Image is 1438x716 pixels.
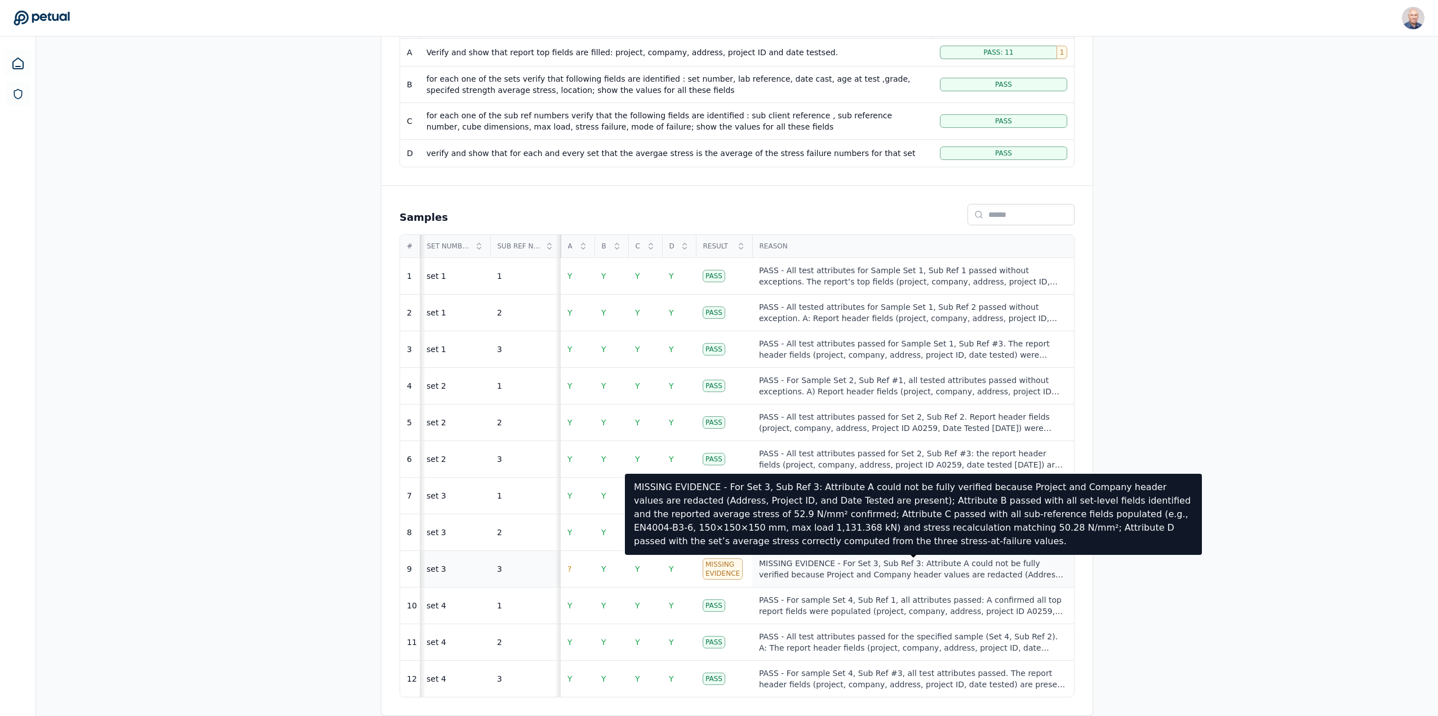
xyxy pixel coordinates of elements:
div: verify and show that for each and every set that the avergae stress is the average of the stress ... [427,148,926,159]
span: Y [601,638,606,647]
div: set 3 [427,563,446,575]
td: 6 [400,441,420,478]
span: Y [635,308,640,317]
td: D [400,140,420,167]
span: Y [567,491,572,500]
p: MISSING EVIDENCE - For Set 3, Sub Ref 3: Attribute A could not be fully verified because Project ... [634,481,1193,548]
td: 5 [400,404,420,441]
span: Reason [760,242,1068,251]
span: Y [669,308,674,317]
span: A [568,242,575,251]
span: ? [567,564,571,573]
span: Y [601,345,606,354]
div: Pass [703,306,725,319]
span: Y [601,674,606,683]
div: 3 [497,563,502,575]
span: Y [635,272,640,281]
span: D [669,242,677,251]
div: set 2 [427,380,446,392]
div: set 2 [427,453,446,465]
span: Y [601,308,606,317]
span: Y [567,638,572,647]
div: MISSING EVIDENCE - For Set 3, Sub Ref 3: Attribute A could not be fully verified because Project ... [759,558,1067,580]
a: Dashboard [5,50,32,77]
span: Y [601,381,606,390]
div: set 4 [427,673,446,684]
span: Set Number [427,242,471,251]
span: Y [635,455,640,464]
td: 3 [400,331,420,368]
span: Y [669,564,674,573]
td: A [400,39,420,66]
a: Go to Dashboard [14,10,70,26]
div: 3 [497,453,502,465]
td: 1 [400,258,420,295]
div: set 2 [427,417,446,428]
span: Y [635,674,640,683]
span: Y [669,638,674,647]
div: set 1 [427,270,446,282]
td: 12 [400,661,420,697]
div: 2 [497,527,502,538]
span: Y [669,455,674,464]
span: Pass [995,80,1012,89]
span: Y [669,601,674,610]
div: for each one of the sub ref numbers verify that the following fields are identified : sub client ... [427,110,926,132]
span: Y [601,455,606,464]
div: PASS - All test attributes passed for Set 2, Sub Ref 2. Report header fields (project, company, a... [759,411,1067,434]
span: 1 [1060,48,1064,57]
span: Y [567,455,572,464]
div: Pass [703,453,725,465]
td: 8 [400,514,420,551]
div: set 4 [427,637,446,648]
div: 3 [497,344,502,355]
div: Pass [703,380,725,392]
span: Y [669,381,674,390]
div: PASS - For sample Set 4, Sub Ref #3, all test attributes passed. The report header fields (projec... [759,668,1067,690]
div: set 3 [427,490,446,501]
span: Y [601,491,606,500]
span: Y [669,674,674,683]
span: Y [635,418,640,427]
span: Pass [995,149,1012,158]
div: Pass [703,343,725,355]
span: Y [567,601,572,610]
div: Missing Evidence [703,558,743,580]
span: Pass [995,117,1012,126]
td: 9 [400,551,420,588]
span: Y [635,564,640,573]
span: Y [635,601,640,610]
td: 11 [400,624,420,661]
div: 1 [497,380,502,392]
div: set 1 [427,307,446,318]
div: Pass [703,599,725,612]
td: C [400,103,420,140]
span: Y [601,601,606,610]
span: Sub Ref Number [498,242,542,251]
span: Y [669,345,674,354]
div: PASS - For Sample Set 2, Sub Ref #1, all tested attributes passed without exceptions. A) Report h... [759,375,1067,397]
div: for each one of the sets verify that following fields are identified : set number, lab reference,... [427,73,926,96]
span: # [407,242,413,251]
span: Y [669,418,674,427]
span: Y [567,418,572,427]
span: Y [567,381,572,390]
h2: Samples [400,210,448,225]
span: Y [567,674,572,683]
span: Y [567,345,572,354]
div: Pass [703,673,725,685]
div: Verify and show that report top fields are filled: project, compamy, address, project ID and date... [427,47,926,58]
div: PASS - All test attributes passed for Sample Set 1, Sub Ref #3. The report header fields (project... [759,338,1067,361]
img: Harel K [1402,7,1424,29]
div: PASS - All test attributes passed for Set 2, Sub Ref #3: the report header fields (project, compa... [759,448,1067,470]
span: Y [635,345,640,354]
div: Pass [703,416,725,429]
div: set 4 [427,600,446,611]
div: 1 [497,490,502,501]
div: PASS - All test attributes passed for the specified sample (Set 4, Sub Ref 2). A: The report head... [759,631,1067,653]
span: Y [635,381,640,390]
span: Y [601,272,606,281]
div: 3 [497,673,502,684]
span: Result [703,242,733,251]
div: 1 [497,270,502,282]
